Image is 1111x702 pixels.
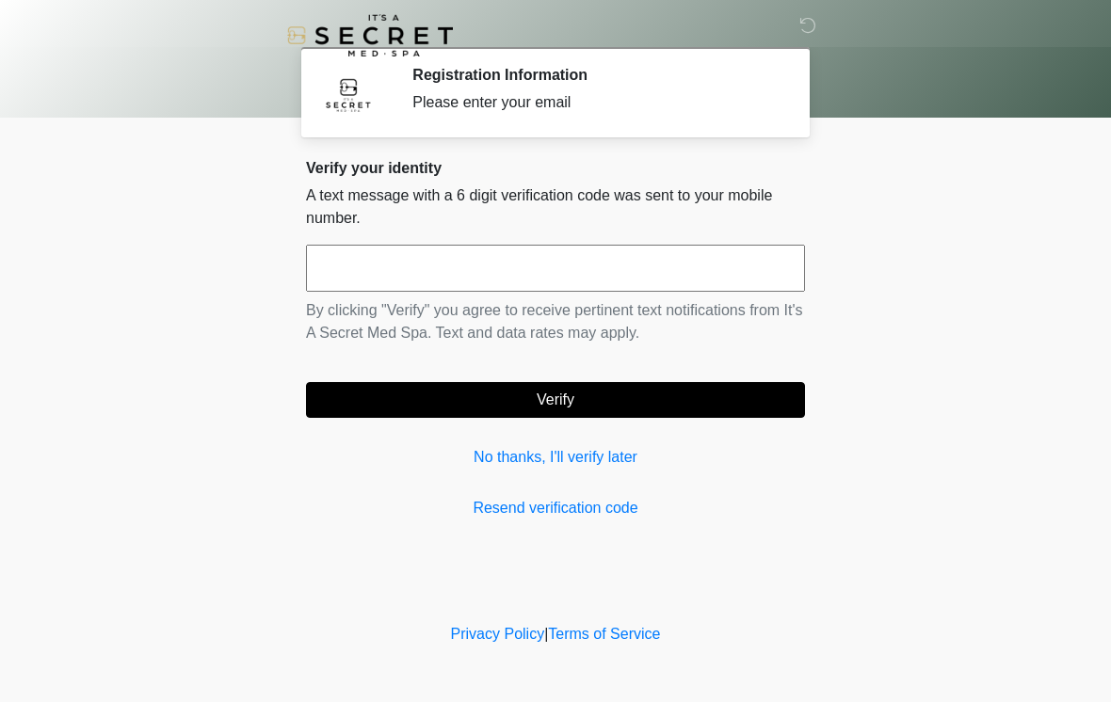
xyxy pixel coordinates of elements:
h2: Registration Information [412,66,777,84]
a: Terms of Service [548,626,660,642]
a: Resend verification code [306,497,805,519]
img: It's A Secret Med Spa Logo [287,14,453,56]
a: | [544,626,548,642]
a: No thanks, I'll verify later [306,446,805,469]
a: Privacy Policy [451,626,545,642]
img: Agent Avatar [320,66,377,122]
h2: Verify your identity [306,159,805,177]
p: A text message with a 6 digit verification code was sent to your mobile number. [306,184,805,230]
button: Verify [306,382,805,418]
div: Please enter your email [412,91,777,114]
p: By clicking "Verify" you agree to receive pertinent text notifications from It's A Secret Med Spa... [306,299,805,344]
